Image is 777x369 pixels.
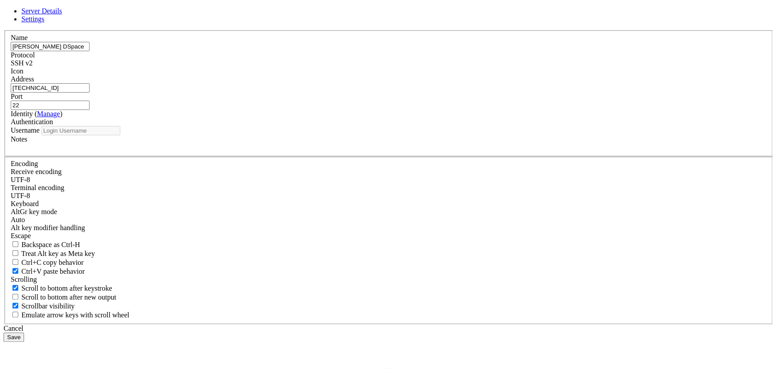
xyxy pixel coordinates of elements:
[12,259,18,265] input: Ctrl+C copy behavior
[21,241,80,248] span: Backspace as Ctrl-H
[11,59,766,67] div: SSH v2
[11,259,84,266] label: Ctrl-C copies if true, send ^C to host if false. Ctrl-Shift-C sends ^C to host if true, copies if...
[11,93,23,100] label: Port
[11,293,116,301] label: Scroll to bottom after new output.
[11,168,61,175] label: Set the expected encoding for data received from the host. If the encodings do not match, visual ...
[11,176,30,183] span: UTF-8
[11,135,27,143] label: Notes
[4,324,773,333] div: Cancel
[21,259,84,266] span: Ctrl+C copy behavior
[11,184,64,191] label: The default terminal encoding. ISO-2022 enables character map translations (like graphics maps). ...
[21,302,75,310] span: Scrollbar visibility
[11,232,766,240] div: Escape
[11,250,95,257] label: Whether the Alt key acts as a Meta key or as a distinct Alt key.
[11,51,35,59] label: Protocol
[11,232,31,239] span: Escape
[35,110,62,118] span: ( )
[21,284,112,292] span: Scroll to bottom after keystroke
[11,110,62,118] label: Identity
[11,101,90,110] input: Port Number
[11,208,57,215] label: Set the expected encoding for data received from the host. If the encodings do not match, visual ...
[4,4,661,11] x-row: Connecting [TECHNICAL_ID]...
[11,160,38,167] label: Encoding
[4,333,24,342] button: Save
[12,285,18,291] input: Scroll to bottom after keystroke
[11,75,34,83] label: Address
[11,276,37,283] label: Scrolling
[11,59,33,67] span: SSH v2
[12,250,18,256] input: Treat Alt key as Meta key
[11,216,766,224] div: Auto
[11,42,90,51] input: Server Name
[11,67,23,75] label: Icon
[21,250,95,257] span: Treat Alt key as Meta key
[11,118,53,126] label: Authentication
[11,200,39,207] label: Keyboard
[11,224,85,231] label: Controls how the Alt key is handled. Escape: Send an ESC prefix. 8-Bit: Add 128 to the typed char...
[21,311,129,319] span: Emulate arrow keys with scroll wheel
[12,268,18,274] input: Ctrl+V paste behavior
[4,11,7,19] div: (0, 1)
[12,303,18,308] input: Scrollbar visibility
[21,293,116,301] span: Scroll to bottom after new output
[12,312,18,317] input: Emulate arrow keys with scroll wheel
[11,192,30,199] span: UTF-8
[41,126,120,135] input: Login Username
[11,34,28,41] label: Name
[21,7,62,15] a: Server Details
[37,110,60,118] a: Manage
[11,192,766,200] div: UTF-8
[11,241,80,248] label: If true, the backspace should send BS ('\x08', aka ^H). Otherwise the backspace key should send '...
[11,83,90,93] input: Host Name or IP
[11,216,25,223] span: Auto
[21,268,85,275] span: Ctrl+V paste behavior
[11,268,85,275] label: Ctrl+V pastes if true, sends ^V to host if false. Ctrl+Shift+V sends ^V to host if true, pastes i...
[21,15,45,23] a: Settings
[11,302,75,310] label: The vertical scrollbar mode.
[11,176,766,184] div: UTF-8
[12,241,18,247] input: Backspace as Ctrl-H
[11,284,112,292] label: Whether to scroll to the bottom on any keystroke.
[11,311,129,319] label: When using the alternative screen buffer, and DECCKM (Application Cursor Keys) is active, mouse w...
[11,126,40,134] label: Username
[12,294,18,300] input: Scroll to bottom after new output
